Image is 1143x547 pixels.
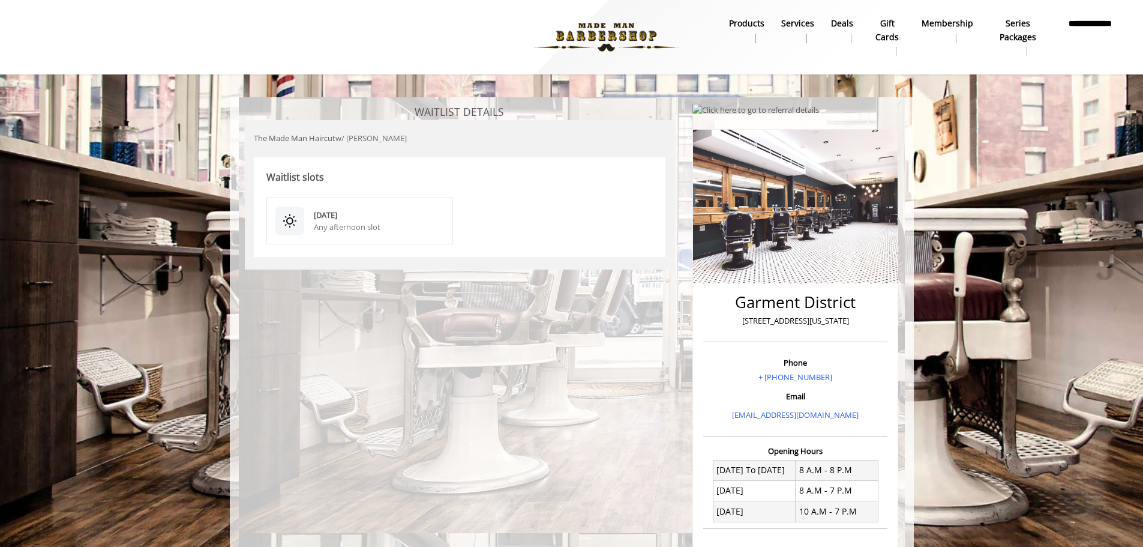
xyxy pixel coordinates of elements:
[703,447,887,455] h3: Opening Hours
[781,17,814,30] b: Services
[254,133,335,144] span: The Made Man Haircut
[913,15,982,46] a: MembershipMembership
[758,372,832,382] a: + [PHONE_NUMBER]
[713,501,796,522] td: [DATE]
[922,17,973,30] b: Membership
[524,4,689,70] img: Made Man Barbershop logo
[283,214,297,228] img: waitlist slot image
[732,409,859,420] a: [EMAIL_ADDRESS][DOMAIN_NAME]
[823,15,862,46] a: DealsDeals
[862,15,913,59] a: Gift cardsgift cards
[831,17,853,30] b: Deals
[706,315,884,327] p: [STREET_ADDRESS][US_STATE]
[796,460,878,480] td: 8 A.M - 8 P.M
[773,15,823,46] a: ServicesServices
[706,392,884,400] h3: Email
[706,294,884,311] h2: Garment District
[335,133,407,144] span: w/ [PERSON_NAME]
[415,103,504,120] div: WAITLIST DETAILS
[713,480,796,501] td: [DATE]
[314,221,445,234] div: Any afternoon slot
[721,15,773,46] a: Productsproducts
[729,17,764,30] b: products
[982,15,1055,59] a: Series packagesSeries packages
[314,209,445,222] div: [DATE]
[870,17,905,44] b: gift cards
[796,501,878,522] td: 10 A.M - 7 P.M
[706,358,884,367] h3: Phone
[990,17,1046,44] b: Series packages
[796,480,878,501] td: 8 A.M - 7 P.M
[692,104,819,116] img: Click here to go to referral details
[254,157,666,186] div: Waitlist slots
[713,460,796,480] td: [DATE] To [DATE]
